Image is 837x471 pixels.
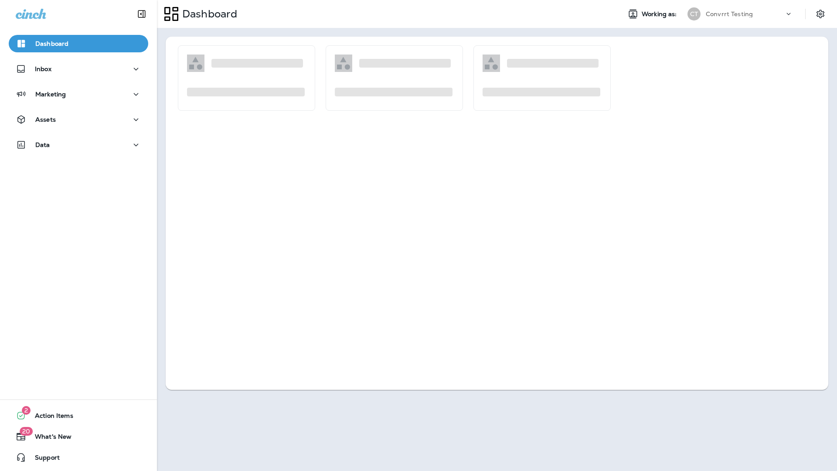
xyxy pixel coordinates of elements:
p: Marketing [35,91,66,98]
span: 20 [20,427,33,436]
span: 2 [22,406,31,415]
button: Marketing [9,85,148,103]
button: Collapse Sidebar [129,5,154,23]
button: Settings [813,6,828,22]
p: Dashboard [179,7,237,20]
button: Data [9,136,148,154]
p: Convrrt Testing [706,10,753,17]
span: What's New [26,433,71,444]
p: Inbox [35,65,51,72]
div: CT [687,7,701,20]
p: Data [35,141,50,148]
button: Dashboard [9,35,148,52]
button: Inbox [9,60,148,78]
span: Support [26,454,60,464]
button: 20What's New [9,428,148,445]
p: Dashboard [35,40,68,47]
span: Action Items [26,412,73,423]
span: Working as: [642,10,679,18]
button: Support [9,449,148,466]
button: Assets [9,111,148,128]
button: 2Action Items [9,407,148,424]
p: Assets [35,116,56,123]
